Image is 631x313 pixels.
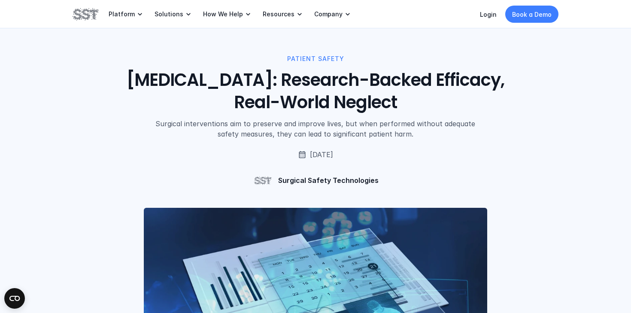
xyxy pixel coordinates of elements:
button: Open CMP widget [4,288,25,309]
p: Resources [263,10,294,18]
p: How We Help [203,10,243,18]
a: Book a Demo [505,6,558,23]
img: SST logo [73,7,98,21]
p: Solutions [155,10,183,18]
p: Surgical Safety Technologies [278,176,379,185]
p: Book a Demo [512,10,552,19]
p: Platform [109,10,135,18]
h1: [MEDICAL_DATA]: Research-Backed Efficacy, Real-World Neglect [121,69,510,113]
a: Login [480,11,497,18]
p: [DATE] [310,149,333,160]
img: Surgical Safety Technologies logo [252,170,273,191]
p: PATIENT SAFETY [287,54,344,64]
p: Surgical interventions aim to preserve and improve lives, but when performed without adequate saf... [146,119,485,139]
p: Company [314,10,343,18]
